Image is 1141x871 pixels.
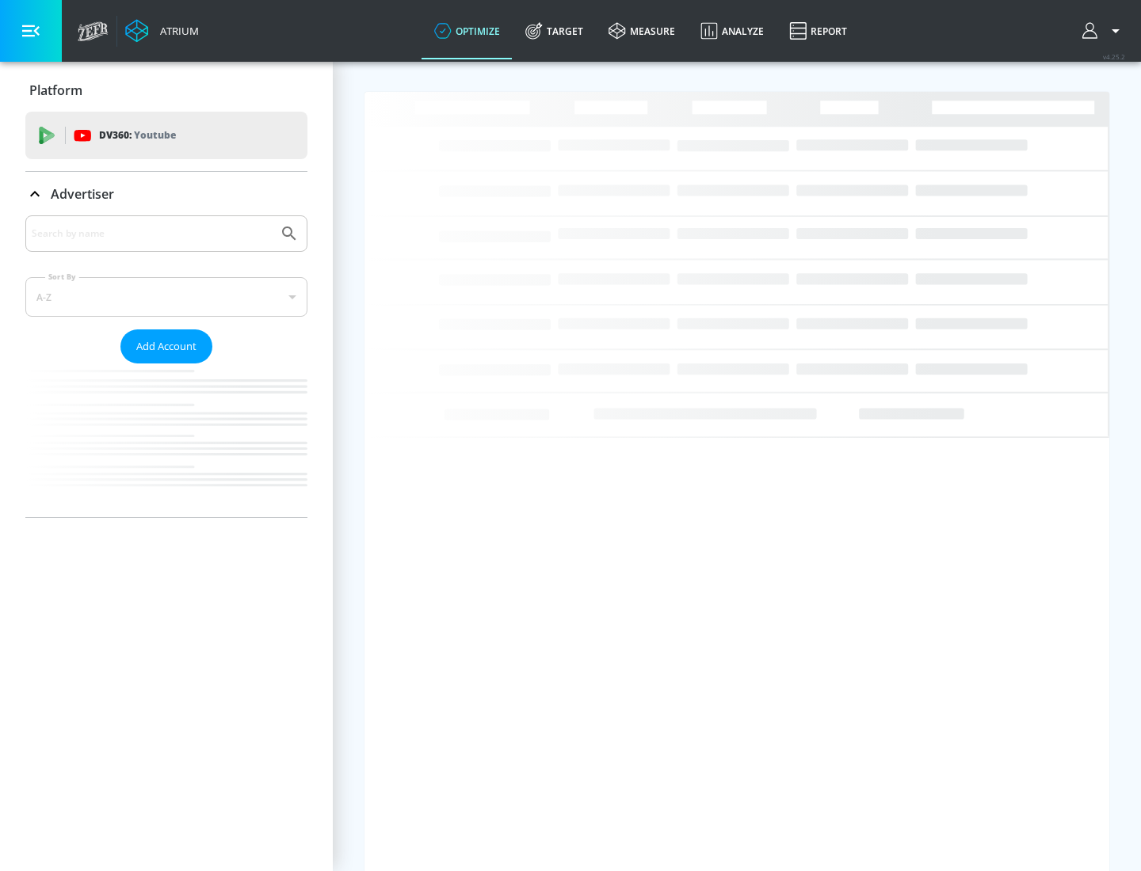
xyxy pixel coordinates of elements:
[136,337,197,356] span: Add Account
[125,19,199,43] a: Atrium
[25,112,307,159] div: DV360: Youtube
[777,2,860,59] a: Report
[25,172,307,216] div: Advertiser
[25,363,307,517] nav: list of Advertiser
[134,127,176,143] p: Youtube
[99,127,176,144] p: DV360:
[1103,52,1125,61] span: v 4.25.2
[513,2,596,59] a: Target
[154,24,199,38] div: Atrium
[25,215,307,517] div: Advertiser
[45,272,79,282] label: Sort By
[120,329,212,363] button: Add Account
[596,2,688,59] a: measure
[51,185,114,203] p: Advertiser
[25,68,307,112] div: Platform
[422,2,513,59] a: optimize
[688,2,777,59] a: Analyze
[29,82,82,99] p: Platform
[32,223,272,244] input: Search by name
[25,277,307,317] div: A-Z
